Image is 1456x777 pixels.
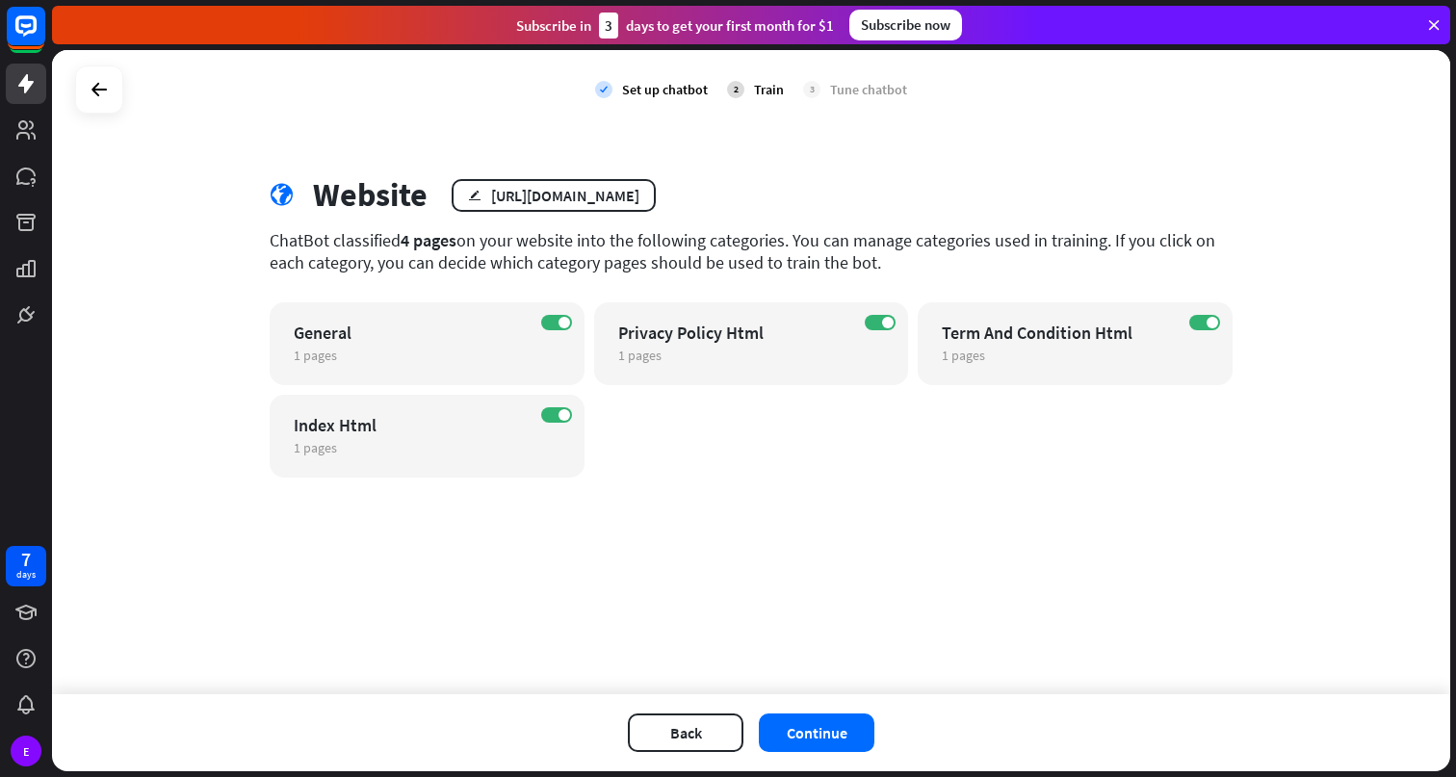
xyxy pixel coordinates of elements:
div: Privacy Policy Html [618,322,851,344]
div: 2 [727,81,744,98]
div: 3 [599,13,618,39]
div: E [11,736,41,766]
div: Subscribe in days to get your first month for $1 [516,13,834,39]
a: 7 days [6,546,46,586]
div: Subscribe now [849,10,962,40]
i: check [595,81,612,98]
div: ChatBot classified on your website into the following categories. You can manage categories used ... [270,229,1233,273]
button: Open LiveChat chat widget [15,8,73,65]
div: Tune chatbot [830,81,907,98]
i: globe [270,184,294,207]
div: Set up chatbot [622,81,708,98]
div: [URL][DOMAIN_NAME] [491,186,639,205]
i: edit [468,189,481,201]
div: Website [313,175,428,215]
div: Train [754,81,784,98]
span: 4 pages [401,229,456,251]
span: 1 pages [294,347,337,364]
span: 1 pages [942,347,985,364]
div: Term And Condition Html [942,322,1175,344]
span: 1 pages [294,439,337,456]
span: 1 pages [618,347,662,364]
div: days [16,568,36,582]
button: Continue [759,713,874,752]
div: 3 [803,81,820,98]
div: 7 [21,551,31,568]
div: General [294,322,527,344]
div: Index Html [294,414,527,436]
button: Back [628,713,743,752]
